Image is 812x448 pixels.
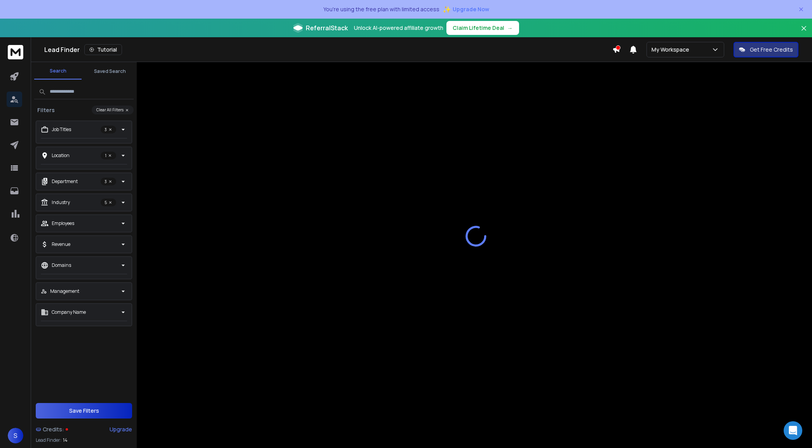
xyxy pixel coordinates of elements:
[306,23,348,33] span: ReferralStack
[799,23,809,42] button: Close banner
[34,106,58,114] h3: Filters
[86,64,134,79] button: Saved Search
[50,288,79,294] p: Management
[52,152,70,159] p: Location
[101,126,116,133] p: 3
[36,403,132,419] button: Save Filters
[52,262,71,268] p: Domains
[101,178,116,185] p: 3
[52,178,78,185] p: Department
[92,106,134,114] button: Clear All Filters
[52,126,71,133] p: Job Titles
[443,4,451,15] span: ✨
[84,44,122,55] button: Tutorial
[443,2,489,17] button: ✨Upgrade Now
[323,5,439,13] p: You're using the free plan with limited access
[8,428,23,443] button: S
[446,21,519,35] button: Claim Lifetime Deal→
[52,199,70,206] p: Industry
[101,199,116,206] p: 5
[750,46,793,54] p: Get Free Credits
[36,437,61,443] p: Lead Finder:
[110,426,132,433] div: Upgrade
[52,309,86,315] p: Company Name
[52,220,74,227] p: Employees
[36,422,132,437] a: Credits:Upgrade
[101,152,116,159] p: 1
[507,24,513,32] span: →
[44,44,612,55] div: Lead Finder
[354,24,443,32] p: Unlock AI-powered affiliate growth
[34,63,82,80] button: Search
[52,241,70,247] p: Revenue
[43,426,64,433] span: Credits:
[453,5,489,13] span: Upgrade Now
[63,437,68,443] span: 14
[784,421,802,440] div: Open Intercom Messenger
[652,46,692,54] p: My Workspace
[734,42,798,57] button: Get Free Credits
